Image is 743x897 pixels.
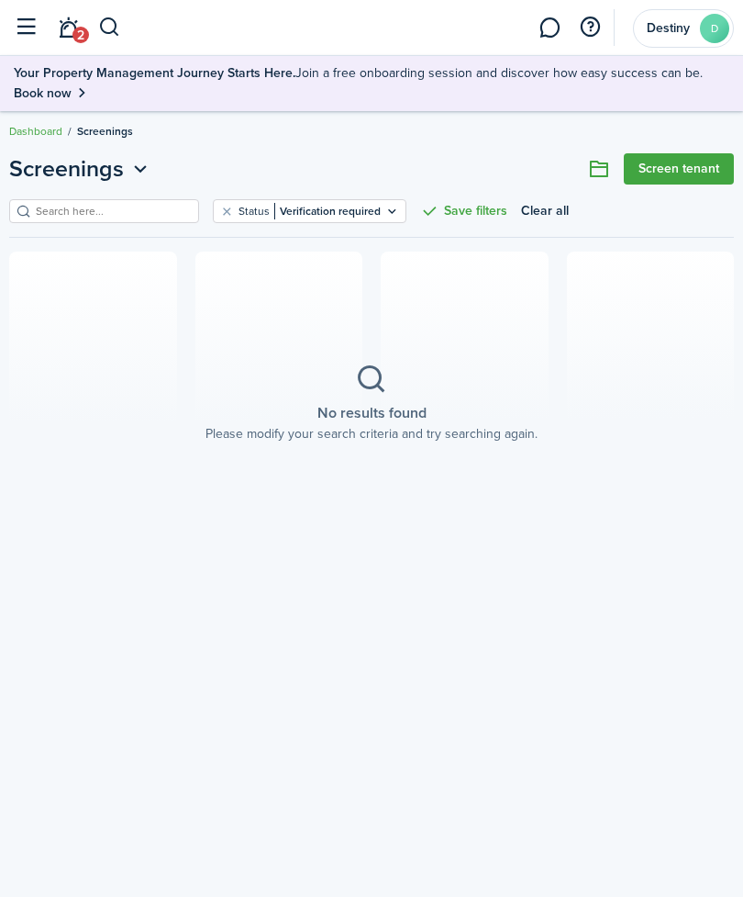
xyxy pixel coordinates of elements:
[14,86,72,101] b: Book now
[624,153,734,185] a: Screen tenant
[50,6,85,50] a: Notifications
[9,152,152,185] button: Screenings
[274,203,381,219] filter-tag-value: Verification required
[14,63,703,83] p: Join a free onboarding session and discover how easy success can be.
[205,424,538,443] placeholder-description: Please modify your search criteria and try searching again.
[9,152,124,185] span: Screenings
[8,10,43,45] button: Open sidebar
[238,203,270,219] filter-tag-label: Status
[77,123,133,140] span: Screenings
[213,199,406,223] filter-tag: Open filter
[9,152,152,185] button: Open menu
[700,14,729,43] avatar-text: D
[98,12,121,43] button: Search
[574,12,605,43] button: Open resource center
[72,27,89,43] span: 2
[9,123,62,140] a: Dashboard
[14,83,87,104] button: Book now
[14,63,295,83] b: Your Property Management Journey Starts Here.
[532,6,567,50] a: Messaging
[420,199,507,223] button: Save filters
[521,199,569,223] button: Clear all
[31,203,193,220] input: Search here...
[219,204,235,219] button: Clear filter
[317,402,427,424] placeholder-title: No results found
[647,22,693,35] span: Destiny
